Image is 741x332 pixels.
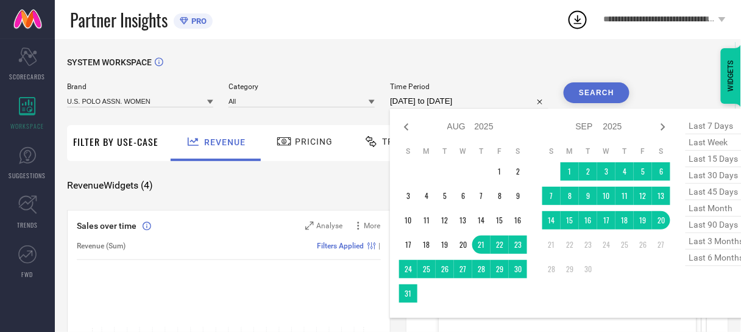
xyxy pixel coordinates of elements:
td: Fri Sep 05 2025 [634,162,652,181]
td: Wed Aug 13 2025 [454,211,472,229]
td: Thu Aug 07 2025 [472,187,491,205]
td: Fri Sep 12 2025 [634,187,652,205]
th: Sunday [542,146,561,156]
div: Next month [656,120,670,134]
th: Thursday [472,146,491,156]
td: Fri Aug 29 2025 [491,260,509,278]
td: Thu Sep 25 2025 [615,236,634,254]
span: Filter By Use-Case [73,134,158,149]
span: SUGGESTIONS [9,171,46,180]
span: SYSTEM WORKSPACE [67,57,152,67]
span: Time Period [390,82,548,91]
td: Sun Sep 28 2025 [542,260,561,278]
td: Mon Sep 01 2025 [561,162,579,181]
td: Sun Aug 03 2025 [399,187,417,205]
td: Wed Sep 10 2025 [597,187,615,205]
td: Sat Aug 16 2025 [509,211,527,229]
td: Fri Aug 08 2025 [491,187,509,205]
td: Thu Sep 04 2025 [615,162,634,181]
span: | [379,242,381,250]
span: Revenue [204,137,246,147]
input: Select time period [390,94,548,109]
td: Thu Sep 18 2025 [615,211,634,229]
td: Mon Sep 29 2025 [561,260,579,278]
th: Saturday [509,146,527,156]
td: Thu Aug 28 2025 [472,260,491,278]
td: Mon Aug 25 2025 [417,260,436,278]
td: Fri Sep 19 2025 [634,211,652,229]
td: Wed Aug 27 2025 [454,260,472,278]
td: Wed Sep 03 2025 [597,162,615,181]
th: Thursday [615,146,634,156]
td: Mon Sep 22 2025 [561,236,579,254]
td: Sun Sep 14 2025 [542,211,561,229]
th: Tuesday [579,146,597,156]
span: Revenue Widgets ( 4 ) [67,179,153,192]
span: WORKSPACE [11,121,44,131]
td: Fri Aug 01 2025 [491,162,509,181]
td: Wed Aug 20 2025 [454,236,472,254]
td: Tue Aug 12 2025 [436,211,454,229]
span: FWD [22,270,34,279]
td: Sat Aug 23 2025 [509,236,527,254]
div: Open download list [567,9,589,31]
td: Sat Sep 06 2025 [652,162,670,181]
td: Sat Sep 20 2025 [652,211,670,229]
td: Thu Aug 14 2025 [472,211,491,229]
td: Tue Sep 30 2025 [579,260,597,278]
span: Filters Applied [317,242,364,250]
td: Tue Sep 09 2025 [579,187,597,205]
td: Thu Sep 11 2025 [615,187,634,205]
span: TRENDS [17,220,38,229]
td: Tue Sep 02 2025 [579,162,597,181]
td: Tue Sep 16 2025 [579,211,597,229]
th: Tuesday [436,146,454,156]
th: Wednesday [597,146,615,156]
td: Tue Sep 23 2025 [579,236,597,254]
div: Previous month [399,120,414,134]
td: Wed Aug 06 2025 [454,187,472,205]
th: Friday [634,146,652,156]
span: Sales over time [77,221,136,231]
td: Wed Sep 24 2025 [597,236,615,254]
td: Fri Sep 26 2025 [634,236,652,254]
span: Revenue (Sum) [77,242,126,250]
span: SCORECARDS [10,72,46,81]
th: Monday [561,146,579,156]
td: Sun Sep 07 2025 [542,187,561,205]
td: Tue Aug 19 2025 [436,236,454,254]
td: Mon Aug 18 2025 [417,236,436,254]
td: Thu Aug 21 2025 [472,236,491,254]
td: Sat Aug 09 2025 [509,187,527,205]
span: PRO [188,16,207,26]
span: Category [229,82,375,91]
td: Sat Sep 27 2025 [652,236,670,254]
svg: Zoom [305,222,314,230]
td: Fri Aug 22 2025 [491,236,509,254]
button: Search [564,82,629,103]
td: Tue Aug 26 2025 [436,260,454,278]
td: Sat Aug 30 2025 [509,260,527,278]
th: Sunday [399,146,417,156]
td: Sat Aug 02 2025 [509,162,527,181]
td: Tue Aug 05 2025 [436,187,454,205]
td: Fri Aug 15 2025 [491,211,509,229]
th: Saturday [652,146,670,156]
span: Partner Insights [70,7,168,32]
span: Brand [67,82,213,91]
td: Sun Sep 21 2025 [542,236,561,254]
td: Mon Sep 15 2025 [561,211,579,229]
span: Traffic [382,137,420,146]
td: Mon Sep 08 2025 [561,187,579,205]
td: Sun Aug 10 2025 [399,211,417,229]
td: Mon Aug 04 2025 [417,187,436,205]
th: Monday [417,146,436,156]
td: Sun Aug 31 2025 [399,284,417,303]
th: Friday [491,146,509,156]
span: Pricing [295,137,333,146]
td: Sun Aug 24 2025 [399,260,417,278]
th: Wednesday [454,146,472,156]
td: Mon Aug 11 2025 [417,211,436,229]
td: Sat Sep 13 2025 [652,187,670,205]
span: Analyse [317,222,343,230]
